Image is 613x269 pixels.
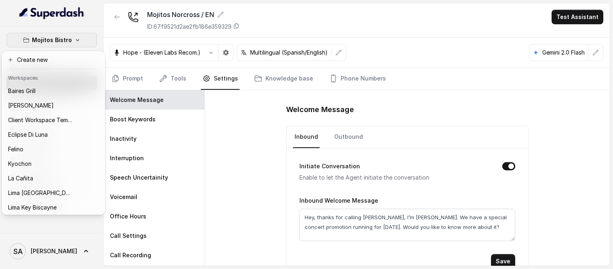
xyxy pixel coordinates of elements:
p: Lima [GEOGRAPHIC_DATA] [8,188,73,198]
div: Mojitos Bistro [2,51,105,215]
p: Mojitos Bistro [32,35,72,45]
p: [PERSON_NAME] [8,101,54,110]
button: Create new [3,53,103,67]
p: Client Workspace Template [8,115,73,125]
p: Kyochon [8,159,32,169]
p: Baires Grill [8,86,36,96]
p: Felino [8,144,23,154]
header: Workspaces [3,71,103,84]
p: La Cañita [8,174,33,183]
p: Lima Key Biscayne [8,203,57,212]
button: Mojitos Bistro [6,33,97,47]
p: Eclipse Di Luna [8,130,48,140]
